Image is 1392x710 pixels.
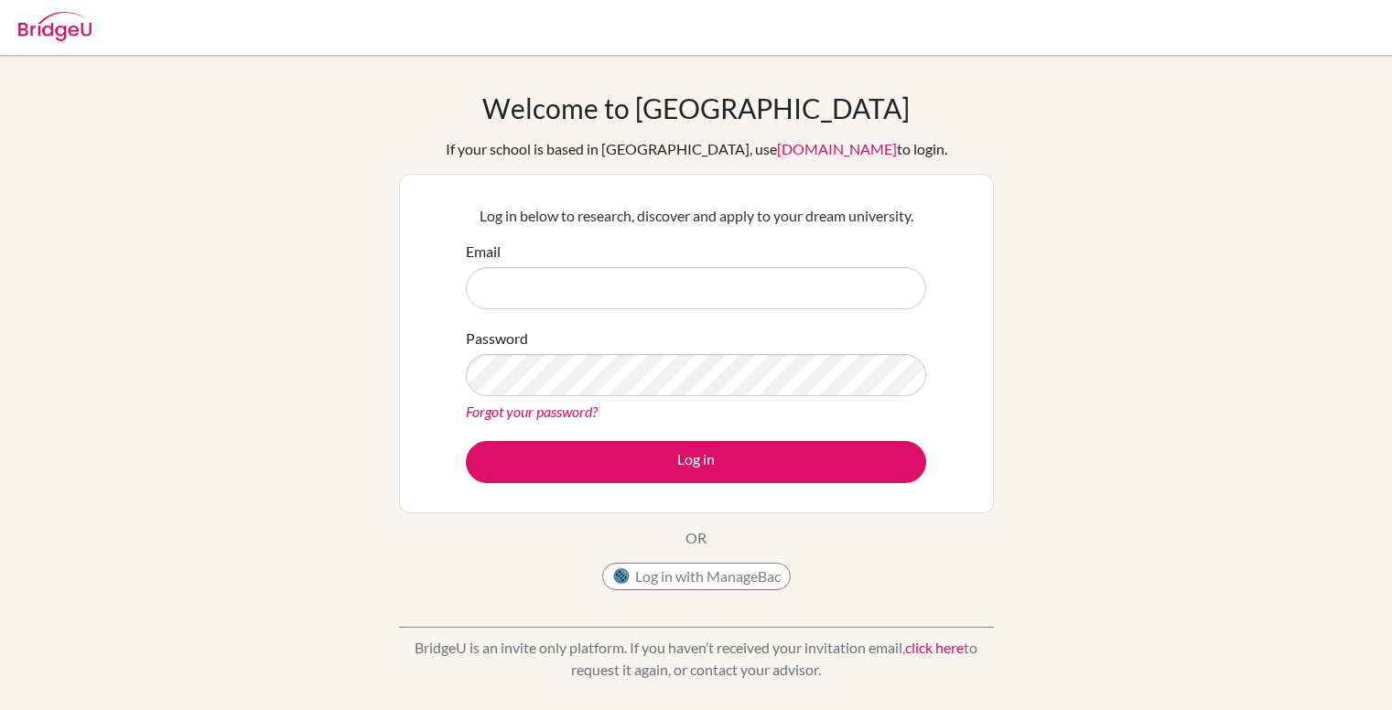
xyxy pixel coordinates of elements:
[466,241,501,263] label: Email
[18,12,92,41] img: Bridge-U
[466,205,926,227] p: Log in below to research, discover and apply to your dream university.
[905,639,964,656] a: click here
[446,138,947,160] div: If your school is based in [GEOGRAPHIC_DATA], use to login.
[602,563,791,590] button: Log in with ManageBac
[466,328,528,350] label: Password
[399,637,994,681] p: BridgeU is an invite only platform. If you haven’t received your invitation email, to request it ...
[466,403,598,420] a: Forgot your password?
[777,140,897,157] a: [DOMAIN_NAME]
[466,441,926,483] button: Log in
[482,91,910,124] h1: Welcome to [GEOGRAPHIC_DATA]
[685,527,707,549] p: OR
